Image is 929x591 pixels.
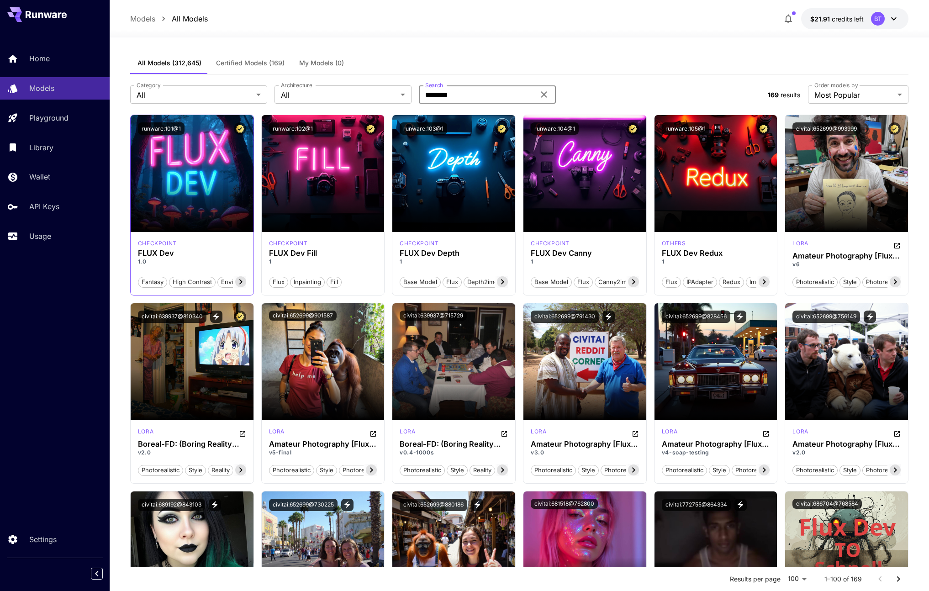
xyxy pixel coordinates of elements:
span: Flux [574,278,592,287]
p: Library [29,142,53,153]
p: lora [269,427,285,436]
button: Certified Model – Vetted for best performance and includes a commercial license. [627,122,639,135]
button: View trigger words [864,311,876,323]
a: All Models [172,13,208,24]
button: photorealism [339,464,383,476]
p: Home [29,53,50,64]
button: photorealism [862,276,906,288]
button: civitai:681518@762800 [531,499,598,509]
button: Open in CivitAI [369,427,377,438]
div: Amateur Photography [Flux Dev] [662,440,770,449]
p: lora [138,427,153,436]
p: 1 [531,258,639,266]
button: View trigger words [734,311,746,323]
button: View trigger words [734,499,747,511]
p: v2.0 [792,449,901,457]
div: FLUX.1 D [792,239,808,250]
button: Environment [217,276,260,288]
button: Collapse sidebar [91,568,103,580]
span: results [781,91,800,99]
p: v5-final [269,449,377,457]
p: Settings [29,534,57,545]
span: photorealistic [793,278,837,287]
div: FLUX Dev Depth [400,249,508,258]
button: Flux [662,276,681,288]
span: photorealism [863,278,906,287]
button: civitai:652699@828456 [662,311,730,323]
span: style [447,466,467,475]
span: Flux [443,278,461,287]
span: reality [208,466,233,475]
button: runware:104@1 [531,122,579,135]
span: Most Popular [814,90,894,100]
a: Models [130,13,155,24]
div: FLUX Dev Fill [269,249,377,258]
h3: FLUX Dev Redux [662,249,770,258]
span: Certified Models (169) [216,59,285,67]
label: Architecture [281,81,312,89]
button: Certified Model – Vetted for best performance and includes a commercial license. [364,122,377,135]
span: Flux [269,278,288,287]
button: Open in CivitAI [632,427,639,438]
span: Fantasy [138,278,167,287]
button: Flux [269,276,288,288]
div: FLUX.1 D [531,239,570,248]
button: Open in CivitAI [239,427,246,438]
h3: Amateur Photography [Flux Dev] [792,440,901,449]
p: API Keys [29,201,59,212]
div: Collapse sidebar [98,565,110,582]
p: checkpoint [400,239,438,248]
h3: FLUX Dev Canny [531,249,639,258]
button: civitai:652699@901587 [269,311,337,321]
p: v6 [792,260,901,269]
span: photorealism [732,466,775,475]
p: v3.0 [531,449,639,457]
button: civitai:686704@768584 [792,499,862,509]
button: style [839,464,860,476]
p: others [662,239,686,248]
button: View trigger words [341,499,354,511]
button: canny2img [595,276,634,288]
span: style [840,278,860,287]
p: lora [792,427,808,436]
span: 169 [768,91,779,99]
label: Category [137,81,161,89]
button: Fill [327,276,342,288]
div: FLUX.1 D [138,427,153,438]
button: civitai:652699@993999 [792,122,860,135]
h3: Amateur Photography [Flux Dev] [531,440,639,449]
button: photorealistic [792,464,838,476]
button: runware:101@1 [138,122,185,135]
h3: Amateur Photography [Flux Dev] [269,440,377,449]
button: View trigger words [210,311,222,323]
span: photorealistic [793,466,837,475]
span: photorealistic [400,466,444,475]
div: FLUX.1 D [400,239,438,248]
span: Fill [327,278,341,287]
span: credits left [832,15,864,23]
p: Wallet [29,171,50,182]
div: Boreal-FD: (Boring Reality Flux-Dev LoRA) [400,440,508,449]
p: 1 [662,258,770,266]
button: View trigger words [602,311,615,323]
button: photorealism [601,464,644,476]
span: All [137,90,253,100]
span: All [281,90,397,100]
button: Open in CivitAI [893,239,901,250]
h3: Boreal-FD: (Boring Reality Flux-[PERSON_NAME]) [138,440,246,449]
button: civitai:689192@843103 [138,499,205,511]
span: Environment [218,278,260,287]
span: reality [470,466,495,475]
span: photorealism [863,466,906,475]
span: photorealistic [531,466,575,475]
span: style [840,466,860,475]
p: 1 [269,258,377,266]
button: runware:103@1 [400,122,447,135]
p: 1.0 [138,258,246,266]
button: civitai:652699@791430 [531,311,599,323]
